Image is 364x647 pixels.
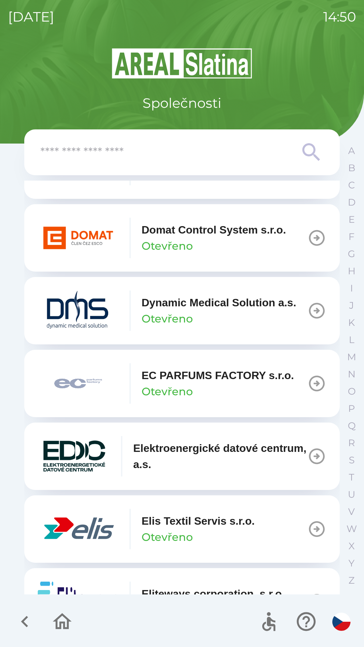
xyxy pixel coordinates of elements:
button: Eliteways corporation, s.r.o.Otevřeno [24,568,340,636]
button: P [343,400,360,417]
p: Elektroenergické datové centrum, a.s. [133,440,307,472]
button: I [343,280,360,297]
button: Q [343,417,360,434]
button: Elektroenergické datové centrum, a.s. [24,423,340,490]
button: T [343,469,360,486]
p: R [348,437,355,449]
p: P [348,403,355,414]
p: O [348,386,356,397]
button: EC PARFUMS FACTORY s.r.o.Otevřeno [24,350,340,417]
p: K [348,317,355,329]
p: H [348,265,356,277]
p: C [348,179,355,191]
p: Dynamic Medical Solution a.s. [142,295,296,311]
p: I [350,282,353,294]
button: R [343,434,360,452]
p: N [348,368,356,380]
p: X [348,540,355,552]
p: [DATE] [8,7,54,27]
p: Eliteways corporation, s.r.o. [142,586,285,602]
button: O [343,383,360,400]
p: G [348,248,355,260]
p: F [348,231,355,243]
p: S [349,454,355,466]
button: U [343,486,360,503]
p: 14:50 [323,7,356,27]
button: X [343,537,360,555]
p: Otevřeno [142,311,193,327]
img: d6e089ba-b3bf-4d0d-8b19-bc9c6ff21faa.png [38,509,119,549]
img: c38f7cb8-502d-4623-8224-c607fdd833bf.png [38,290,119,331]
button: H [343,263,360,280]
p: W [346,523,357,535]
button: C [343,177,360,194]
p: B [348,162,355,174]
img: a15ec88a-ca8a-4a5a-ae8c-887e8aa56ea2.png [38,436,110,476]
button: Dynamic Medical Solution a.s.Otevřeno [24,277,340,344]
img: ff4fec9d-14e6-44f6-aa57-3d500f1b32e5.png [38,363,119,404]
img: b0af7baa-ffc3-4941-8fc0-bb1616d28316.svg [38,218,119,258]
button: F [343,228,360,245]
p: Elis Textil Servis s.r.o. [142,513,255,529]
p: Z [348,575,355,586]
p: E [348,214,355,225]
p: Otevřeno [142,529,193,545]
p: EC PARFUMS FACTORY s.r.o. [142,367,294,383]
p: L [349,334,354,346]
img: cs flag [332,613,351,631]
p: J [349,300,354,311]
button: Z [343,572,360,589]
button: Domat Control System s.r.o.Otevřeno [24,204,340,272]
button: N [343,366,360,383]
p: Otevřeno [142,383,193,400]
button: Elis Textil Servis s.r.o.Otevřeno [24,495,340,563]
button: E [343,211,360,228]
p: U [348,489,355,500]
p: Společnosti [143,93,221,113]
p: D [348,196,356,208]
button: K [343,314,360,331]
p: A [348,145,355,157]
button: M [343,348,360,366]
button: D [343,194,360,211]
p: V [348,506,355,518]
button: B [343,159,360,177]
button: V [343,503,360,520]
p: Y [348,557,355,569]
img: fb646cb0-fe6b-40c1-9c4b-3980639a5307.png [38,582,119,622]
img: Logo [24,47,340,80]
button: S [343,452,360,469]
button: Y [343,555,360,572]
p: Domat Control System s.r.o. [142,222,286,238]
p: Q [348,420,356,432]
button: W [343,520,360,537]
button: J [343,297,360,314]
button: G [343,245,360,263]
p: M [347,351,356,363]
p: T [349,471,354,483]
button: A [343,142,360,159]
button: L [343,331,360,348]
p: Otevřeno [142,238,193,254]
